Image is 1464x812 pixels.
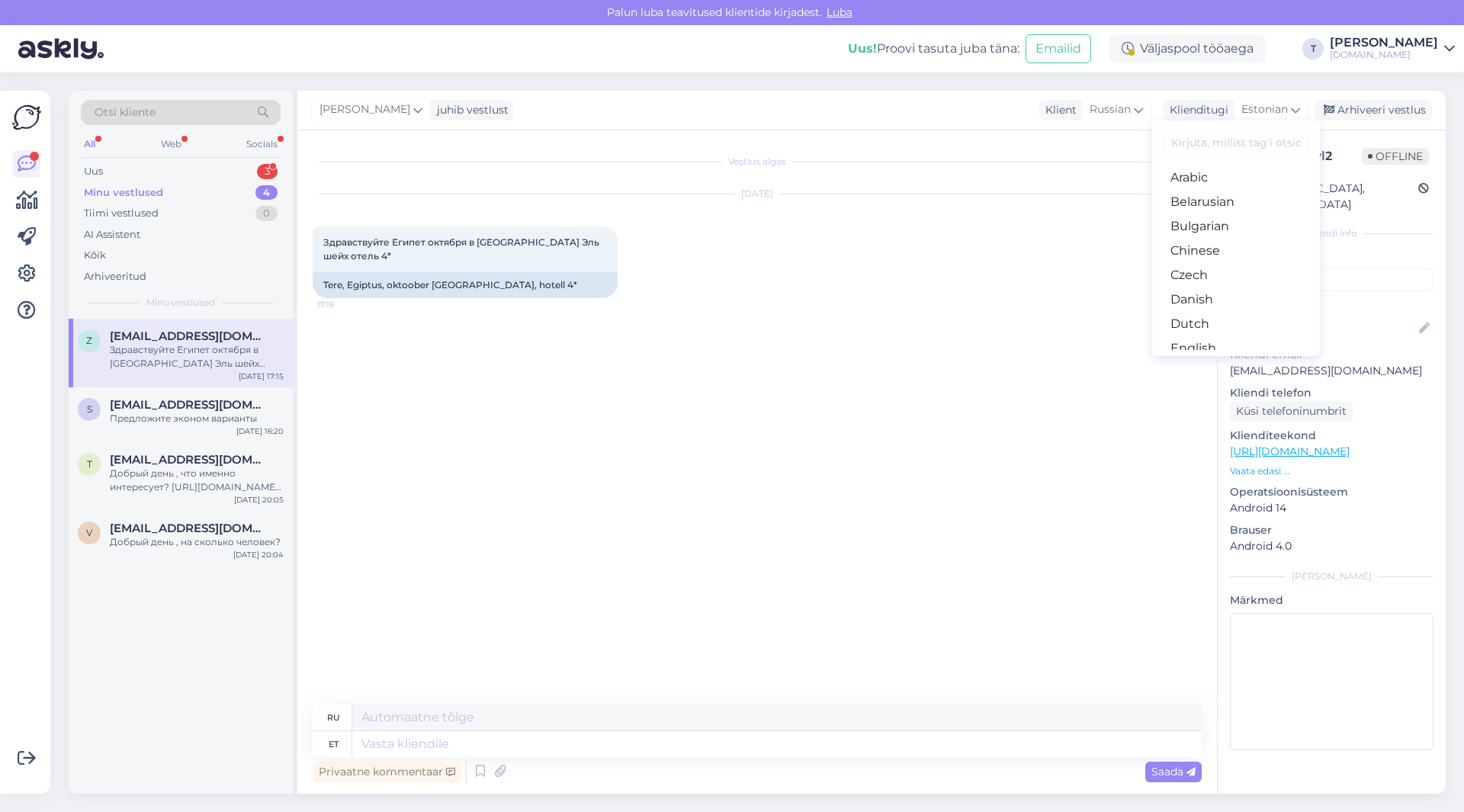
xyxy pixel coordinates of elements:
[323,236,602,262] span: Здравствуйте Египет октября в [GEOGRAPHIC_DATA] Эль шейх отель 4*
[84,227,140,242] div: AI Assistent
[313,272,618,298] div: Tere, Egiptus, oktoober [GEOGRAPHIC_DATA], hotell 4*
[87,458,92,470] span: t
[822,5,857,19] span: Luba
[110,522,268,535] span: valentinaborisova85@gmail.com
[110,398,268,412] span: sahadga58@list.ru
[848,41,877,56] b: Uus!
[848,40,1019,58] div: Proovi tasuta juba täna:
[1330,37,1455,61] a: [PERSON_NAME][DOMAIN_NAME]
[1330,37,1438,49] div: [PERSON_NAME]
[1230,538,1433,554] p: Android 4.0
[1230,226,1433,240] div: Kliendi info
[110,467,284,494] div: Добрый день , что именно интересует? [URL][DOMAIN_NAME][DATE]
[1151,765,1196,778] span: Saada
[84,164,103,179] div: Uus
[313,762,461,782] div: Privaatne kommentaar
[158,134,185,154] div: Web
[1026,34,1091,63] button: Emailid
[1090,101,1131,118] span: Russian
[110,453,268,467] span: tokmacevamaria4@gmail.com
[257,164,278,179] div: 3
[1039,102,1077,118] div: Klient
[1302,38,1324,59] div: T
[1230,464,1433,478] p: Vaata edasi ...
[146,296,215,310] span: Minu vestlused
[1230,401,1353,422] div: Küsi telefoninumbrit
[84,185,163,201] div: Minu vestlused
[313,155,1202,168] div: Vestlus algas
[319,101,410,118] span: [PERSON_NAME]
[1230,445,1350,458] a: [URL][DOMAIN_NAME]
[1152,336,1320,361] a: English
[431,102,509,118] div: juhib vestlust
[1230,592,1433,608] p: Märkmed
[239,371,284,382] div: [DATE] 17:15
[1362,148,1429,165] span: Offline
[1152,287,1320,312] a: Danish
[1152,165,1320,190] a: Arabic
[1109,35,1266,63] div: Väljaspool tööaega
[110,535,284,549] div: Добрый день , на сколько человек?
[1230,363,1433,379] p: [EMAIL_ADDRESS][DOMAIN_NAME]
[1230,570,1433,583] div: [PERSON_NAME]
[1315,100,1432,120] div: Arhiveeri vestlus
[110,343,284,371] div: Здравствуйте Египет октября в [GEOGRAPHIC_DATA] Эль шейх отель 4*
[313,187,1202,201] div: [DATE]
[1230,522,1433,538] p: Brauser
[329,731,339,757] div: et
[236,425,284,437] div: [DATE] 16:20
[233,549,284,560] div: [DATE] 20:04
[86,335,92,346] span: z
[1152,190,1320,214] a: Belarusian
[1241,101,1288,118] span: Estonian
[1230,428,1433,444] p: Klienditeekond
[12,103,41,132] img: Askly Logo
[255,185,278,201] div: 4
[1230,297,1433,313] p: Kliendi nimi
[1230,484,1433,500] p: Operatsioonisüsteem
[1230,268,1433,291] input: Lisa tag
[1152,263,1320,287] a: Czech
[84,248,106,263] div: Kõik
[317,299,374,310] span: 17:15
[1152,239,1320,263] a: Chinese
[84,206,159,221] div: Tiimi vestlused
[1152,312,1320,336] a: Dutch
[1230,249,1433,265] p: Kliendi tag'id
[1330,49,1438,61] div: [DOMAIN_NAME]
[1152,214,1320,239] a: Bulgarian
[95,104,156,120] span: Otsi kliente
[1234,181,1418,213] div: [GEOGRAPHIC_DATA], [GEOGRAPHIC_DATA]
[1230,500,1433,516] p: Android 14
[234,494,284,505] div: [DATE] 20:05
[1164,102,1228,118] div: Klienditugi
[255,206,278,221] div: 0
[1231,320,1416,337] input: Lisa nimi
[110,412,284,425] div: Предложите эконом варианты
[87,403,92,415] span: s
[84,269,146,284] div: Arhiveeritud
[81,134,98,154] div: All
[1164,131,1308,155] input: Kirjuta, millist tag'i otsid
[1230,347,1433,363] p: Kliendi email
[1230,385,1433,401] p: Kliendi telefon
[243,134,281,154] div: Socials
[327,704,340,730] div: ru
[110,329,268,343] span: zoja-kn@mail.ru
[86,527,92,538] span: v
